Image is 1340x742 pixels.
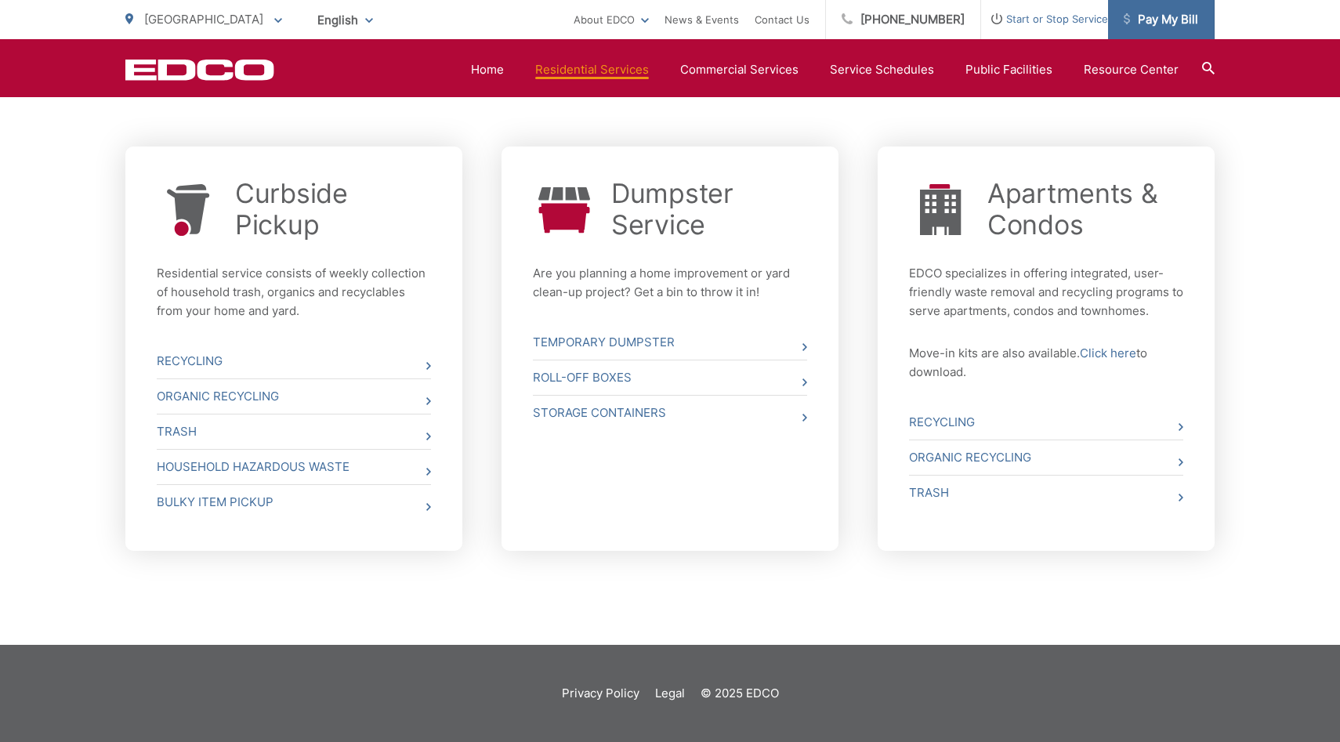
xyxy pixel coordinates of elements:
[755,10,809,29] a: Contact Us
[611,178,807,241] a: Dumpster Service
[471,60,504,79] a: Home
[533,360,807,395] a: Roll-Off Boxes
[1080,344,1136,363] a: Click here
[1124,10,1198,29] span: Pay My Bill
[144,12,263,27] span: [GEOGRAPHIC_DATA]
[533,325,807,360] a: Temporary Dumpster
[574,10,649,29] a: About EDCO
[909,264,1183,320] p: EDCO specializes in offering integrated, user-friendly waste removal and recycling programs to se...
[909,344,1183,382] p: Move-in kits are also available. to download.
[535,60,649,79] a: Residential Services
[157,450,431,484] a: Household Hazardous Waste
[533,264,807,302] p: Are you planning a home improvement or yard clean-up project? Get a bin to throw it in!
[1084,60,1179,79] a: Resource Center
[533,396,807,430] a: Storage Containers
[830,60,934,79] a: Service Schedules
[125,59,274,81] a: EDCD logo. Return to the homepage.
[909,440,1183,475] a: Organic Recycling
[665,10,739,29] a: News & Events
[701,684,779,703] p: © 2025 EDCO
[987,178,1183,241] a: Apartments & Condos
[306,6,385,34] span: English
[909,476,1183,510] a: Trash
[909,405,1183,440] a: Recycling
[157,264,431,320] p: Residential service consists of weekly collection of household trash, organics and recyclables fr...
[157,485,431,519] a: Bulky Item Pickup
[157,344,431,378] a: Recycling
[157,414,431,449] a: Trash
[562,684,639,703] a: Privacy Policy
[655,684,685,703] a: Legal
[965,60,1052,79] a: Public Facilities
[680,60,799,79] a: Commercial Services
[235,178,431,241] a: Curbside Pickup
[157,379,431,414] a: Organic Recycling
